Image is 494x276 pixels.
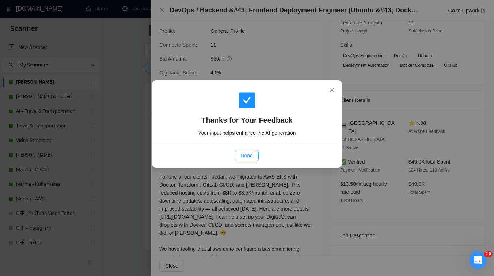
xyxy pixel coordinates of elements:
h4: Thanks for Your Feedback [163,115,331,125]
span: close [329,87,335,93]
button: Done [235,150,258,161]
span: Your input helps enhance the AI generation [198,130,296,136]
button: Close [322,80,342,100]
span: 10 [484,251,493,257]
span: Done [240,152,252,160]
span: check-square [238,92,256,109]
iframe: Intercom live chat [469,251,487,269]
